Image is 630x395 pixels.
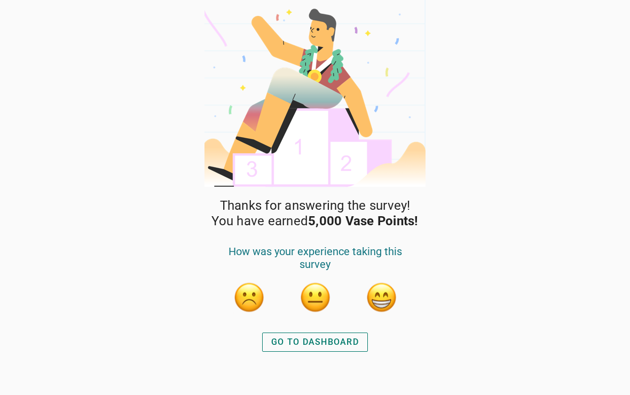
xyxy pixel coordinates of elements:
[216,245,414,281] div: How was your experience taking this survey
[220,198,411,214] span: Thanks for answering the survey!
[211,214,418,229] span: You have earned
[262,333,368,352] button: GO TO DASHBOARD
[271,336,359,349] div: GO TO DASHBOARD
[308,214,419,228] strong: 5,000 Vase Points!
